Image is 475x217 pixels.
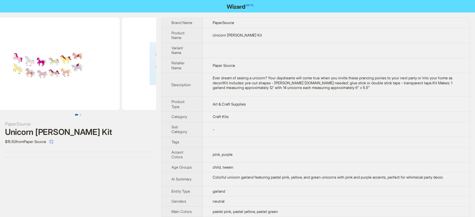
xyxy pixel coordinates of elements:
div: Ever dream of seeing a unicorn? Your daydreams will come true when you invite these prancing poni... [213,76,460,90]
span: pink, purple [213,152,233,157]
button: Go to slide 1 [75,114,78,116]
span: neutral [213,199,225,204]
div: Unicorn [PERSON_NAME] Kit [5,127,151,137]
span: Description [171,82,191,87]
span: Unicorn [PERSON_NAME] Kit [213,33,262,37]
span: Variant Name [171,46,183,55]
span: Genders [171,199,186,204]
div: PaperSource [5,121,151,127]
span: Tags [171,140,179,144]
span: Product Name [171,31,185,40]
span: Entity Type [171,189,190,194]
span: Retailer Name [171,61,185,70]
span: PaperSource [213,20,234,25]
div: $15.50 from Paper Source [5,137,151,147]
img: Unicorn Garland Craft Kit image 2 [122,17,262,110]
span: - [213,127,214,132]
span: Product Type [171,99,185,109]
span: Paper Source [213,63,235,68]
button: Go to slide 2 [80,114,81,116]
span: Sub Category [171,125,187,134]
span: Brand Name [171,20,192,25]
span: Age Groups [171,165,192,170]
span: Category [171,114,187,119]
span: pastel pink, pastel yellow, pastel green [213,209,278,214]
span: Accent Colors [171,150,183,160]
span: Art & Craft Supplies [213,102,246,106]
div: Colorful unicorn garland featuring pastel pink, yellow, and green unicorns with pink and purple a... [213,175,460,180]
span: select [49,140,53,144]
span: Main Colors [171,209,192,214]
span: Craft Kits [213,114,229,119]
span: garland [213,189,225,194]
span: Ai Summary [171,177,191,181]
span: child, tween [213,165,233,170]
